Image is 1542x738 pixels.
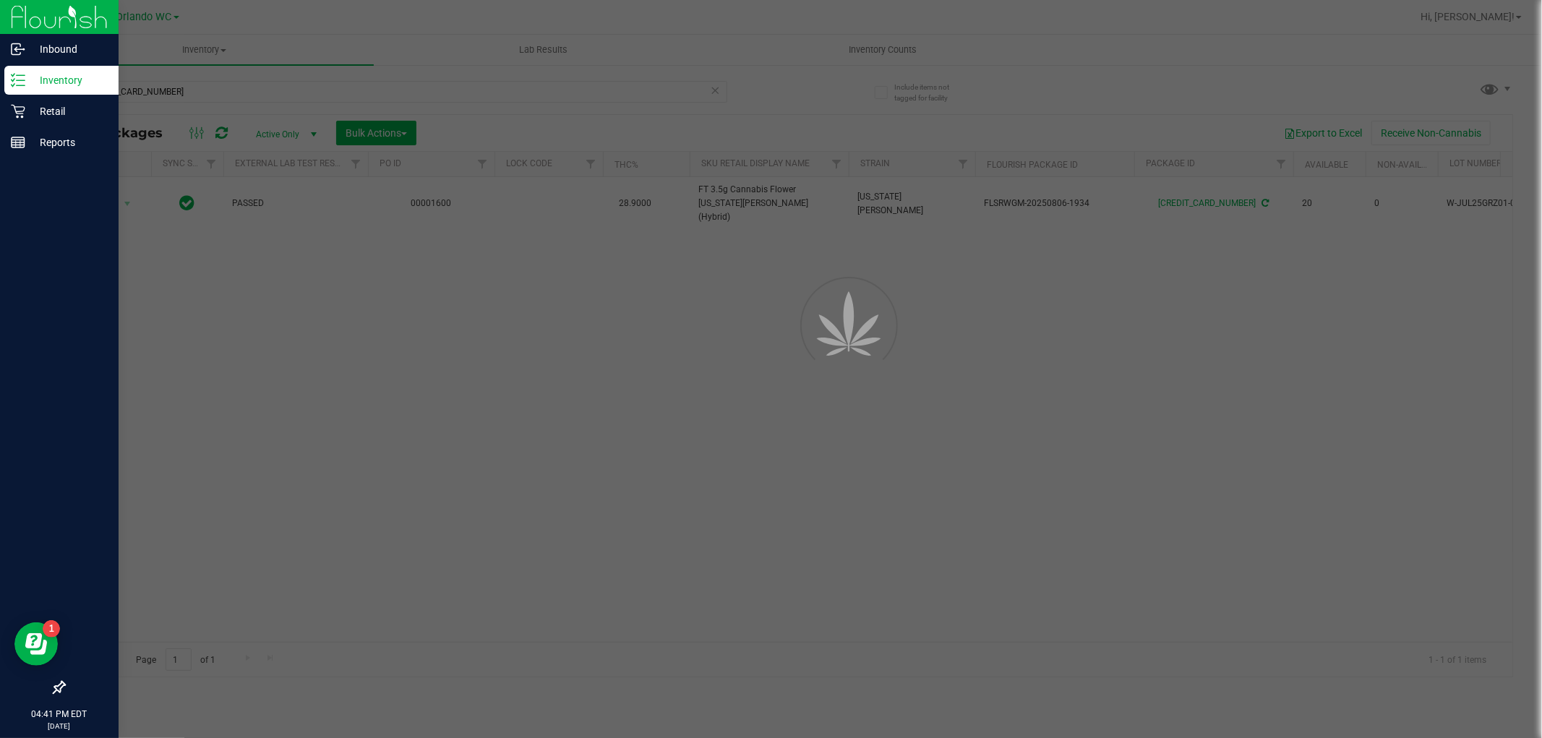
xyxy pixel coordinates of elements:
iframe: Resource center [14,622,58,666]
inline-svg: Retail [11,104,25,119]
inline-svg: Inventory [11,73,25,87]
p: [DATE] [7,721,112,731]
inline-svg: Inbound [11,42,25,56]
p: Inbound [25,40,112,58]
p: Reports [25,134,112,151]
p: Retail [25,103,112,120]
p: 04:41 PM EDT [7,708,112,721]
iframe: Resource center unread badge [43,620,60,638]
inline-svg: Reports [11,135,25,150]
p: Inventory [25,72,112,89]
